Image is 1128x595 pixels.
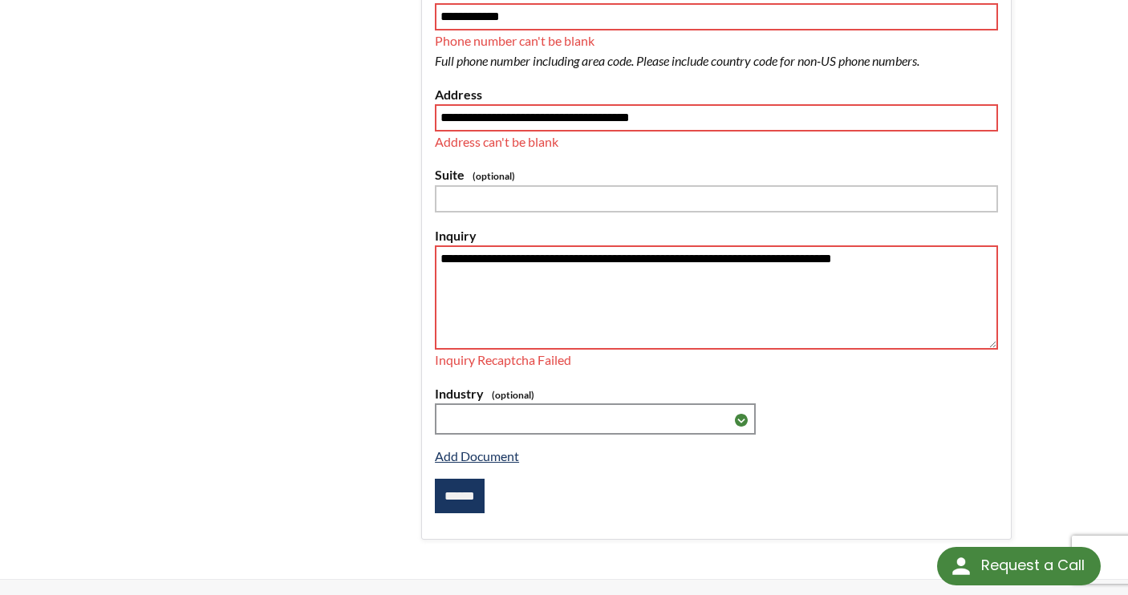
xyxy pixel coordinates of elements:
label: Suite [435,164,998,185]
label: Address [435,84,998,105]
span: Phone number can't be blank [435,33,594,48]
label: Industry [435,383,998,404]
div: Request a Call [937,547,1101,585]
div: Request a Call [981,547,1085,584]
span: Address can't be blank [435,134,558,149]
span: Inquiry Recaptcha Failed [435,352,571,367]
label: Inquiry [435,225,998,246]
p: Full phone number including area code. Please include country code for non-US phone numbers. [435,51,972,71]
a: Add Document [435,448,519,463]
img: round button [948,553,974,579]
